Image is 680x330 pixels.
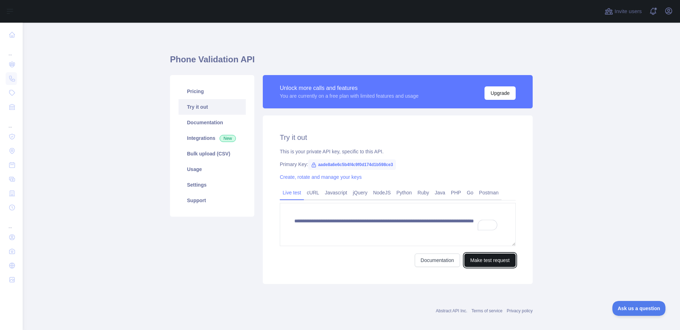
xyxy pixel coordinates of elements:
[393,187,415,198] a: Python
[436,308,467,313] a: Abstract API Inc.
[432,187,448,198] a: Java
[280,187,304,198] a: Live test
[178,99,246,115] a: Try it out
[280,148,516,155] div: This is your private API key, specific to this API.
[464,187,476,198] a: Go
[178,146,246,161] a: Bulk upload (CSV)
[484,86,516,100] button: Upgrade
[322,187,350,198] a: Javascript
[448,187,464,198] a: PHP
[280,132,516,142] h2: Try it out
[280,203,516,246] textarea: To enrich screen reader interactions, please activate Accessibility in Grammarly extension settings
[178,115,246,130] a: Documentation
[280,92,419,99] div: You are currently on a free plan with limited features and usage
[6,215,17,229] div: ...
[476,187,501,198] a: Postman
[471,308,502,313] a: Terms of service
[178,161,246,177] a: Usage
[178,193,246,208] a: Support
[178,84,246,99] a: Pricing
[280,161,516,168] div: Primary Key:
[308,159,396,170] span: aade8a6e6c5b4f4c9f0d174d1b598ce3
[280,84,419,92] div: Unlock more calls and features
[507,308,533,313] a: Privacy policy
[415,254,460,267] a: Documentation
[220,135,236,142] span: New
[170,54,533,71] h1: Phone Validation API
[370,187,393,198] a: NodeJS
[280,174,362,180] a: Create, rotate and manage your keys
[178,130,246,146] a: Integrations New
[6,42,17,57] div: ...
[603,6,643,17] button: Invite users
[464,254,516,267] button: Make test request
[612,301,666,316] iframe: Toggle Customer Support
[6,115,17,129] div: ...
[178,177,246,193] a: Settings
[350,187,370,198] a: jQuery
[304,187,322,198] a: cURL
[614,7,642,16] span: Invite users
[415,187,432,198] a: Ruby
